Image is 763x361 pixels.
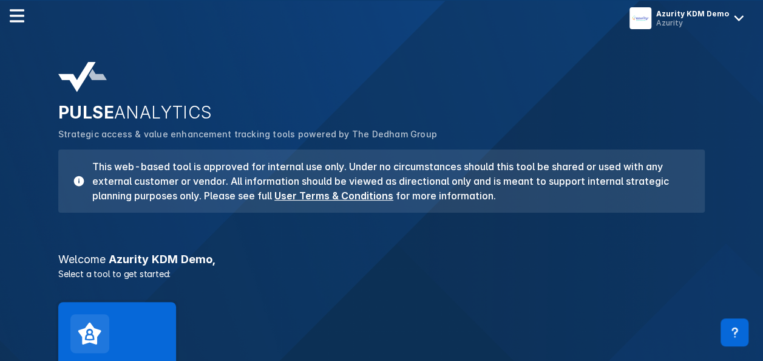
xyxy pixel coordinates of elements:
[656,18,729,27] div: Azurity
[51,267,712,280] p: Select a tool to get started:
[85,159,690,203] h3: This web-based tool is approved for internal use only. Under no circumstances should this tool be...
[632,10,649,27] img: menu button
[721,318,748,346] div: Contact Support
[51,254,712,265] h3: Azurity KDM Demo ,
[58,128,705,141] p: Strategic access & value enhancement tracking tools powered by The Dedham Group
[114,102,212,123] span: ANALYTICS
[58,102,705,123] h2: PULSE
[656,9,729,18] div: Azurity KDM Demo
[58,62,107,92] img: pulse-analytics-logo
[58,253,106,266] span: Welcome
[10,9,24,23] img: menu--horizontal.svg
[274,190,393,202] a: User Terms & Conditions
